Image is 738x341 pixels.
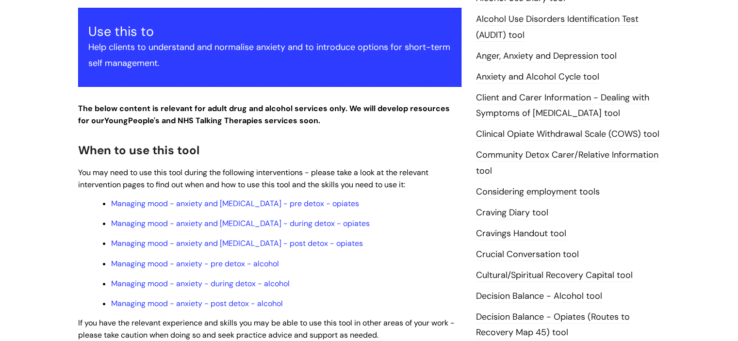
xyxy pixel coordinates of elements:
[111,278,290,289] a: Managing mood - anxiety - during detox - alcohol
[111,238,363,248] a: Managing mood - anxiety and [MEDICAL_DATA] - post detox - opiates
[476,71,599,83] a: Anxiety and Alcohol Cycle tool
[476,92,649,120] a: Client and Carer Information - Dealing with Symptoms of [MEDICAL_DATA] tool
[78,167,428,190] span: You may need to use this tool during the following interventions - please take a look at the rele...
[88,39,451,71] p: Help clients to understand and normalise anxiety and to introduce options for short-term self man...
[476,50,617,63] a: Anger, Anxiety and Depression tool
[476,227,566,240] a: Cravings Handout tool
[476,186,600,198] a: Considering employment tools
[476,311,630,339] a: Decision Balance - Opiates (Routes to Recovery Map 45) tool
[476,207,548,219] a: Craving Diary tool
[104,115,162,126] strong: Young
[476,149,658,177] a: Community Detox Carer/Relative Information tool
[111,218,370,228] a: Managing mood - anxiety and [MEDICAL_DATA] - during detox - opiates
[476,13,639,41] a: Alcohol Use Disorders Identification Test (AUDIT) tool
[476,128,659,141] a: Clinical Opiate Withdrawal Scale (COWS) tool
[476,248,579,261] a: Crucial Conversation tool
[111,259,279,269] a: Managing mood - anxiety - pre detox - alcohol
[78,318,455,340] span: If you have the relevant experience and skills you may be able to use this tool in other areas of...
[78,103,450,126] strong: The below content is relevant for adult drug and alcohol services only. We will develop resources...
[128,115,160,126] strong: People's
[476,290,602,303] a: Decision Balance - Alcohol tool
[111,298,283,309] a: Managing mood - anxiety - post detox - alcohol
[111,198,359,209] a: Managing mood - anxiety and [MEDICAL_DATA] - pre detox - opiates
[88,24,451,39] h3: Use this to
[476,269,633,282] a: Cultural/Spiritual Recovery Capital tool
[78,143,199,158] span: When to use this tool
